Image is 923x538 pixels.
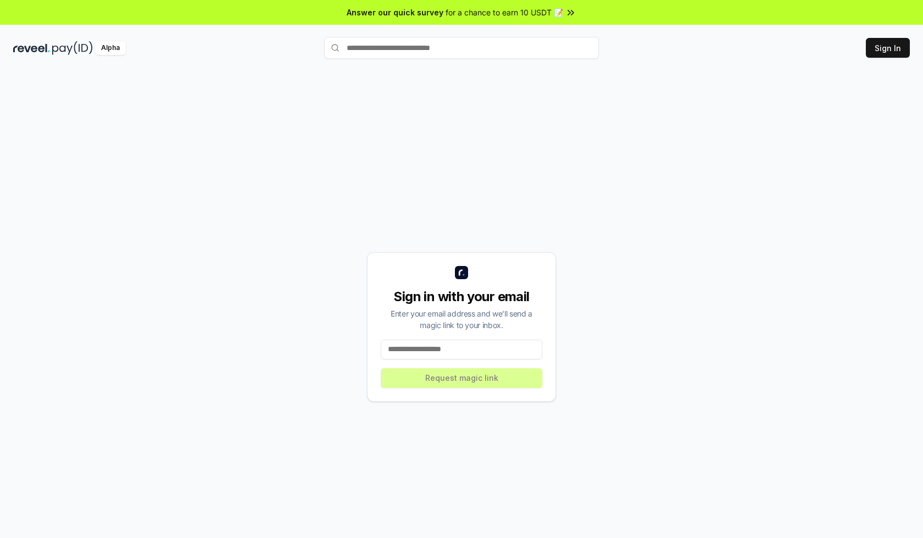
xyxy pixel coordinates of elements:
[381,308,542,331] div: Enter your email address and we’ll send a magic link to your inbox.
[381,288,542,306] div: Sign in with your email
[52,41,93,55] img: pay_id
[446,7,563,18] span: for a chance to earn 10 USDT 📝
[866,38,910,58] button: Sign In
[13,41,50,55] img: reveel_dark
[95,41,126,55] div: Alpha
[455,266,468,279] img: logo_small
[347,7,443,18] span: Answer our quick survey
